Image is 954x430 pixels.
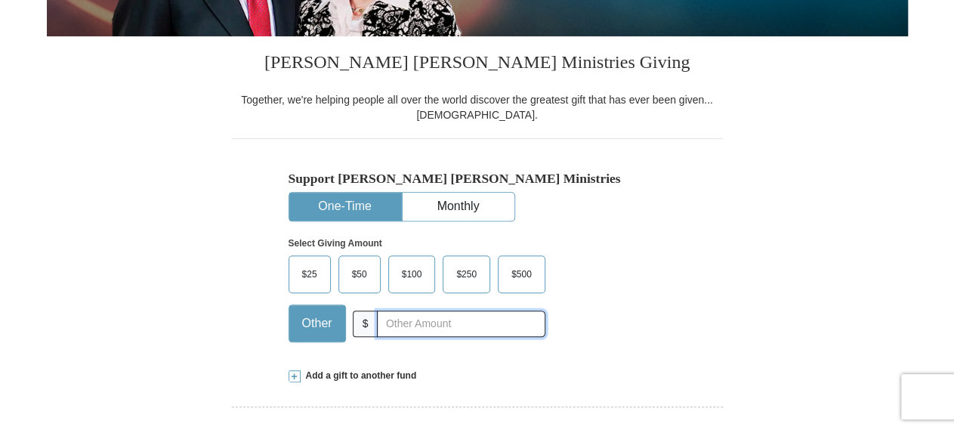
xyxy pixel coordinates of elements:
span: Add a gift to another fund [301,370,417,382]
span: $250 [449,263,484,286]
span: $100 [394,263,430,286]
div: Together, we're helping people all over the world discover the greatest gift that has ever been g... [232,92,723,122]
button: One-Time [289,193,401,221]
input: Other Amount [377,311,545,337]
button: Monthly [403,193,514,221]
span: Other [295,312,340,335]
span: $500 [504,263,539,286]
h5: Support [PERSON_NAME] [PERSON_NAME] Ministries [289,171,666,187]
h3: [PERSON_NAME] [PERSON_NAME] Ministries Giving [232,36,723,92]
span: $ [353,311,378,337]
strong: Select Giving Amount [289,238,382,249]
span: $50 [344,263,375,286]
span: $25 [295,263,325,286]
